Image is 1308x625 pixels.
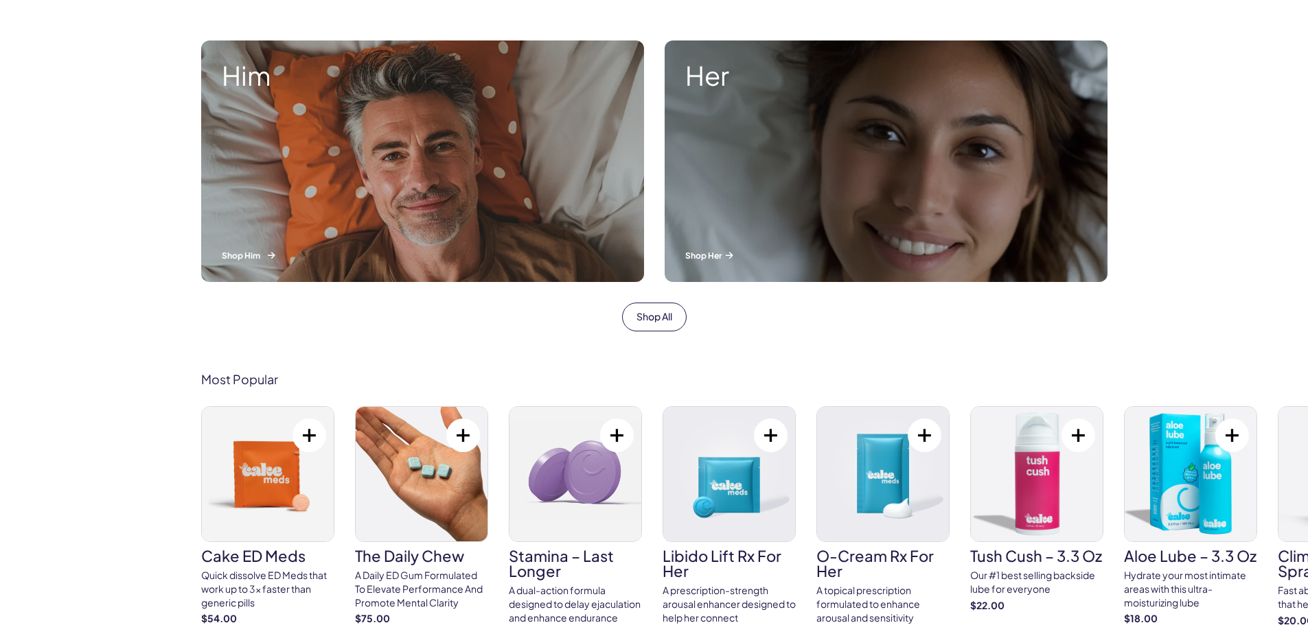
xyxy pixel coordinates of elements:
div: Quick dissolve ED Meds that work up to 3x faster than generic pills [201,569,334,609]
a: Aloe Lube – 3.3 oz Aloe Lube – 3.3 oz Hydrate your most intimate areas with this ultra-moisturizi... [1124,406,1257,625]
img: Libido Lift Rx For Her [663,407,795,541]
a: A man smiling while lying in bed. Him Shop Him [191,30,654,292]
h3: The Daily Chew [355,548,488,563]
div: Hydrate your most intimate areas with this ultra-moisturizing lube [1124,569,1257,609]
img: O-Cream Rx for Her [817,407,949,541]
img: Tush Cush – 3.3 oz [971,407,1103,541]
div: A prescription-strength arousal enhancer designed to help her connect [663,584,796,624]
h3: Cake ED Meds [201,548,334,563]
div: Our #1 best selling backside lube for everyone [970,569,1103,595]
img: Aloe Lube – 3.3 oz [1125,407,1257,541]
div: A dual-action formula designed to delay ejaculation and enhance endurance [509,584,642,624]
img: The Daily Chew [356,407,487,541]
a: A woman smiling while lying in bed. Her Shop Her [654,30,1118,292]
h3: O-Cream Rx for Her [816,548,950,578]
img: Stamina – Last Longer [509,407,641,541]
a: Shop All [622,303,687,331]
a: Cake ED Meds Cake ED Meds Quick dissolve ED Meds that work up to 3x faster than generic pills $54.00 [201,406,334,625]
a: Tush Cush – 3.3 oz Tush Cush – 3.3 oz Our #1 best selling backside lube for everyone $22.00 [970,406,1103,612]
a: The Daily Chew The Daily Chew A Daily ED Gum Formulated To Elevate Performance And Promote Mental... [355,406,488,625]
div: A Daily ED Gum Formulated To Elevate Performance And Promote Mental Clarity [355,569,488,609]
h3: Libido Lift Rx For Her [663,548,796,578]
h3: Tush Cush – 3.3 oz [970,548,1103,563]
p: Shop Him [222,250,623,261]
strong: $22.00 [970,599,1103,613]
div: A topical prescription formulated to enhance arousal and sensitivity [816,584,950,624]
h3: Aloe Lube – 3.3 oz [1124,548,1257,563]
p: Shop Her [685,250,1087,261]
strong: Him [222,61,623,90]
h3: Stamina – Last Longer [509,548,642,578]
img: Cake ED Meds [202,407,334,541]
strong: Her [685,61,1087,90]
